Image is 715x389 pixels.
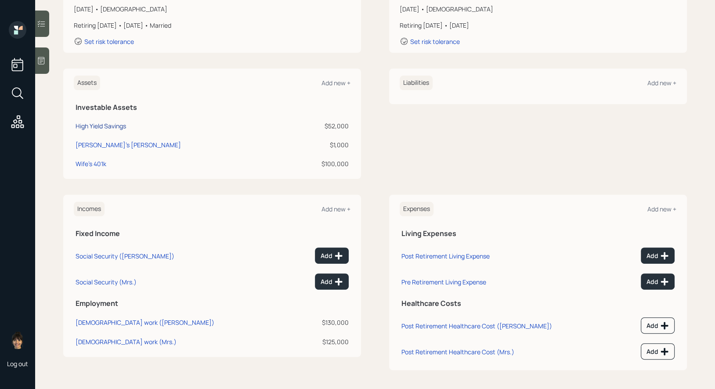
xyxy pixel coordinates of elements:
div: $130,000 [295,318,349,327]
div: Add [646,321,669,330]
div: $125,000 [295,337,349,346]
h5: Healthcare Costs [401,299,675,308]
div: Post Retirement Living Expense [401,252,490,260]
div: Social Security ([PERSON_NAME]) [76,252,174,260]
h6: Expenses [400,202,433,216]
div: High Yield Savings [76,121,126,131]
div: [DATE] • [DEMOGRAPHIC_DATA] [74,4,350,14]
div: Add new + [647,205,676,213]
h5: Employment [76,299,349,308]
div: Social Security (Mrs.) [76,278,137,286]
div: Log out [7,360,28,368]
div: Add new + [321,79,350,87]
div: Set risk tolerance [410,37,460,46]
div: Post Retirement Healthcare Cost ([PERSON_NAME]) [401,322,552,330]
div: Retiring [DATE] • [DATE] [400,21,676,30]
div: [PERSON_NAME]'s [PERSON_NAME] [76,140,181,149]
h6: Assets [74,76,100,90]
div: [DEMOGRAPHIC_DATA] work ([PERSON_NAME]) [76,318,214,327]
h5: Investable Assets [76,103,349,112]
h6: Liabilities [400,76,433,90]
h5: Living Expenses [401,229,675,238]
div: Add [321,251,343,260]
h5: Fixed Income [76,229,349,238]
div: Set risk tolerance [84,37,134,46]
div: Add [646,251,669,260]
div: [DEMOGRAPHIC_DATA] work (Mrs.) [76,338,177,346]
div: Add [646,277,669,286]
div: Pre Retirement Living Expense [401,278,486,286]
div: Add [321,277,343,286]
button: Add [641,317,675,334]
button: Add [641,247,675,264]
button: Add [641,343,675,360]
div: Retiring [DATE] • [DATE] • Married [74,21,350,30]
button: Add [641,273,675,290]
div: $100,000 [291,159,349,168]
div: $1,000 [291,140,349,149]
div: [DATE] • [DEMOGRAPHIC_DATA] [400,4,676,14]
button: Add [315,273,349,290]
h6: Incomes [74,202,105,216]
button: Add [315,247,349,264]
div: Add new + [321,205,350,213]
div: $52,000 [291,121,349,131]
div: Add [646,347,669,356]
div: Post Retirement Healthcare Cost (Mrs.) [401,348,514,356]
img: treva-nostdahl-headshot.png [9,331,26,349]
div: Add new + [647,79,676,87]
div: Wife's 401k [76,159,106,168]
